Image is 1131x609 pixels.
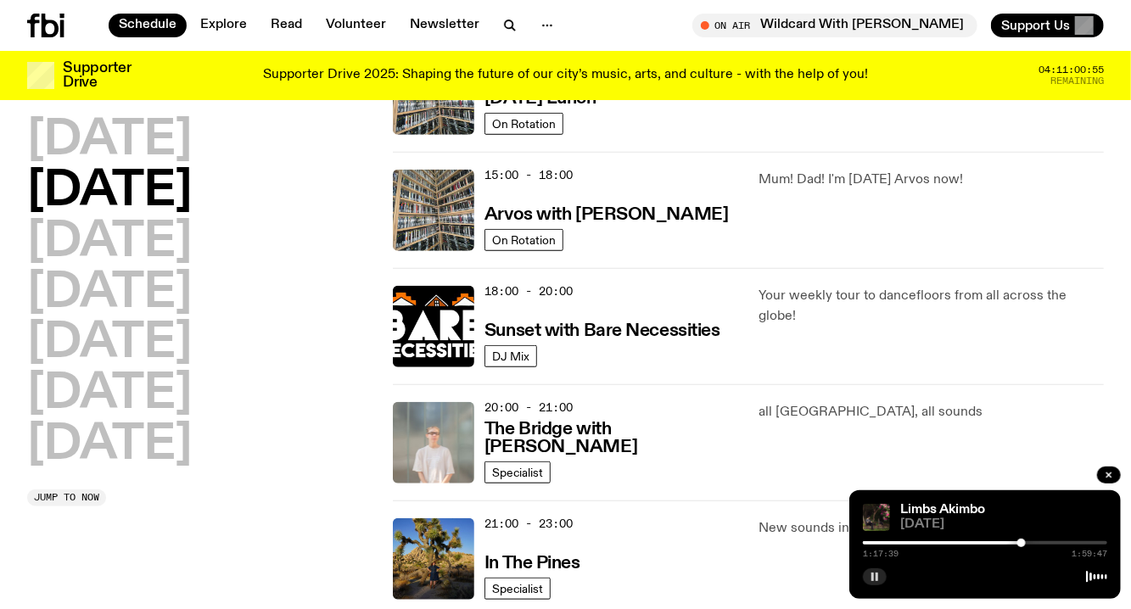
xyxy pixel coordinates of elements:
img: Bare Necessities [393,286,474,367]
a: In The Pines [484,551,580,573]
button: On AirWildcard With [PERSON_NAME] [692,14,977,37]
a: Limbs Akimbo [900,503,985,517]
a: On Rotation [484,113,563,135]
span: Support Us [1001,18,1070,33]
a: The Bridge with [PERSON_NAME] [484,417,738,456]
button: [DATE] [27,320,192,367]
a: Arvos with [PERSON_NAME] [484,203,728,224]
a: Read [260,14,312,37]
p: all [GEOGRAPHIC_DATA], all sounds [759,402,1104,422]
a: Sunset with Bare Necessities [484,319,720,340]
button: [DATE] [27,168,192,215]
span: Jump to now [34,493,99,502]
button: [DATE] [27,270,192,317]
span: On Rotation [492,117,556,130]
span: On Rotation [492,233,556,246]
a: On Rotation [484,229,563,251]
button: Support Us [991,14,1104,37]
a: Volunteer [316,14,396,37]
span: Remaining [1050,76,1104,86]
span: Specialist [492,466,543,478]
a: Specialist [484,461,551,483]
p: Supporter Drive 2025: Shaping the future of our city’s music, arts, and culture - with the help o... [263,68,868,83]
h3: Sunset with Bare Necessities [484,322,720,340]
p: New sounds in folk and cosmic-country music [759,518,1104,539]
h3: The Bridge with [PERSON_NAME] [484,421,738,456]
span: 1:17:39 [863,550,899,558]
button: [DATE] [27,371,192,418]
span: DJ Mix [492,349,529,362]
span: 20:00 - 21:00 [484,399,573,416]
span: Specialist [492,582,543,595]
a: Specialist [484,578,551,600]
p: Your weekly tour to dancefloors from all across the globe! [759,286,1104,327]
h3: In The Pines [484,555,580,573]
button: [DATE] [27,422,192,469]
button: Jump to now [27,489,106,506]
p: Mum! Dad! I'm [DATE] Arvos now! [759,170,1104,190]
img: A corner shot of the fbi music library [393,170,474,251]
a: DJ Mix [484,345,537,367]
span: 15:00 - 18:00 [484,167,573,183]
span: 18:00 - 20:00 [484,283,573,299]
img: Jackson sits at an outdoor table, legs crossed and gazing at a black and brown dog also sitting a... [863,504,890,531]
a: Schedule [109,14,187,37]
a: Newsletter [400,14,490,37]
span: 1:59:47 [1072,550,1107,558]
img: Johanna stands in the middle distance amongst a desert scene with large cacti and trees. She is w... [393,518,474,600]
button: [DATE] [27,117,192,165]
span: 21:00 - 23:00 [484,516,573,532]
span: [DATE] [900,518,1107,531]
h3: Arvos with [PERSON_NAME] [484,206,728,224]
a: Explore [190,14,257,37]
span: 04:11:00:55 [1039,65,1104,75]
h3: Supporter Drive [63,61,131,90]
button: [DATE] [27,219,192,266]
img: Mara stands in front of a frosted glass wall wearing a cream coloured t-shirt and black glasses. ... [393,402,474,483]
